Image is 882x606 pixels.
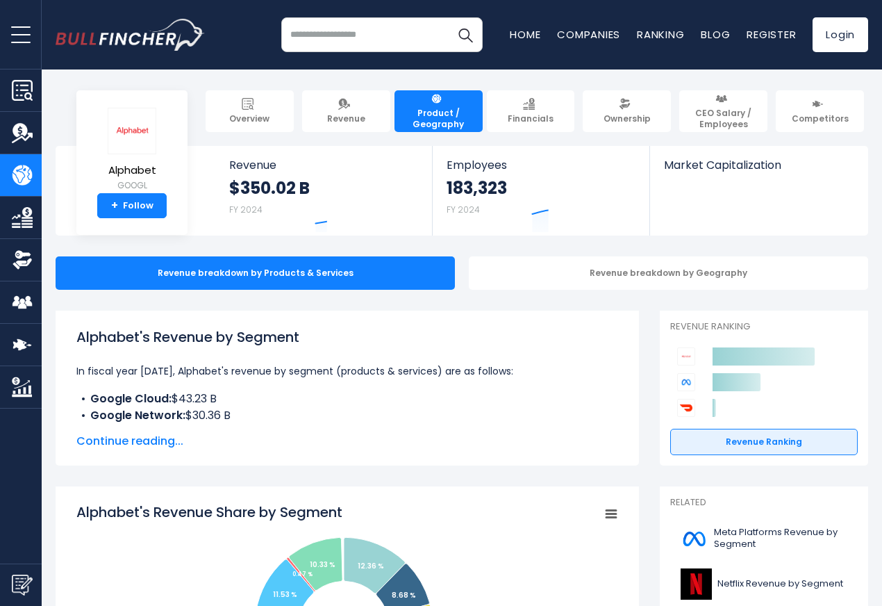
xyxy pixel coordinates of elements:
[107,107,157,194] a: Alphabet GOOGL
[76,407,618,424] li: $30.36 B
[358,561,384,571] tspan: 12.36 %
[664,158,853,172] span: Market Capitalization
[677,373,695,391] img: Meta Platforms competitors logo
[56,19,205,51] img: bullfincher logo
[108,179,156,192] small: GOOGL
[273,589,297,600] tspan: 11.53 %
[108,165,156,177] span: Alphabet
[292,571,313,578] tspan: 0.47 %
[679,523,710,555] img: META logo
[650,146,867,195] a: Market Capitalization
[401,108,476,129] span: Product / Geography
[679,90,767,132] a: CEO Salary / Employees
[813,17,868,52] a: Login
[670,565,858,603] a: Netflix Revenue by Segment
[229,204,263,215] small: FY 2024
[776,90,864,132] a: Competitors
[670,321,858,333] p: Revenue Ranking
[637,27,684,42] a: Ranking
[677,399,695,417] img: DoorDash competitors logo
[76,502,342,522] tspan: Alphabet's Revenue Share by Segment
[392,590,416,600] tspan: 8.68 %
[206,90,294,132] a: Overview
[604,113,651,124] span: Ownership
[76,433,618,450] span: Continue reading...
[448,17,483,52] button: Search
[792,113,849,124] span: Competitors
[229,113,269,124] span: Overview
[487,90,575,132] a: Financials
[394,90,483,132] a: Product / Geography
[56,19,205,51] a: Go to homepage
[447,177,507,199] strong: 183,323
[583,90,671,132] a: Ownership
[76,391,618,407] li: $43.23 B
[510,27,540,42] a: Home
[12,249,33,270] img: Ownership
[557,27,620,42] a: Companies
[701,27,730,42] a: Blog
[76,363,618,379] p: In fiscal year [DATE], Alphabet's revenue by segment (products & services) are as follows:
[670,497,858,509] p: Related
[302,90,390,132] a: Revenue
[717,578,843,590] span: Netflix Revenue by Segment
[670,520,858,558] a: Meta Platforms Revenue by Segment
[56,256,455,290] div: Revenue breakdown by Products & Services
[670,429,858,455] a: Revenue Ranking
[90,391,172,407] b: Google Cloud:
[447,158,635,172] span: Employees
[310,559,335,570] tspan: 10.33 %
[76,327,618,347] h1: Alphabet's Revenue by Segment
[679,568,713,600] img: NFLX logo
[677,347,695,366] img: Alphabet competitors logo
[714,527,849,550] span: Meta Platforms Revenue by Segment
[97,193,167,218] a: +Follow
[508,113,554,124] span: Financials
[229,177,310,199] strong: $350.02 B
[111,199,118,212] strong: +
[469,256,868,290] div: Revenue breakdown by Geography
[747,27,796,42] a: Register
[229,158,419,172] span: Revenue
[685,108,761,129] span: CEO Salary / Employees
[90,407,185,423] b: Google Network:
[447,204,480,215] small: FY 2024
[215,146,433,236] a: Revenue $350.02 B FY 2024
[327,113,365,124] span: Revenue
[433,146,649,236] a: Employees 183,323 FY 2024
